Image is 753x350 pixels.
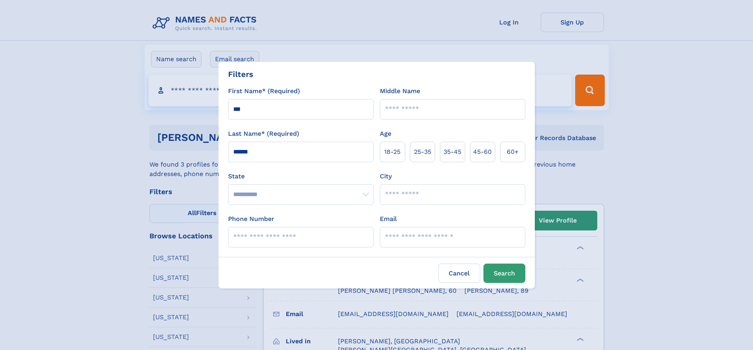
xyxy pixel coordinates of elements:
label: First Name* (Required) [228,86,300,96]
label: Email [380,214,397,224]
span: 18‑25 [384,147,400,157]
label: State [228,172,374,181]
label: Last Name* (Required) [228,129,299,139]
span: 45‑60 [473,147,492,157]
span: 60+ [507,147,519,157]
label: Cancel [438,264,480,283]
label: Age [380,129,391,139]
button: Search [483,264,525,283]
label: Middle Name [380,86,420,96]
label: Phone Number [228,214,274,224]
span: 35‑45 [443,147,461,157]
div: Filters [228,68,253,80]
span: 25‑35 [414,147,431,157]
label: City [380,172,392,181]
